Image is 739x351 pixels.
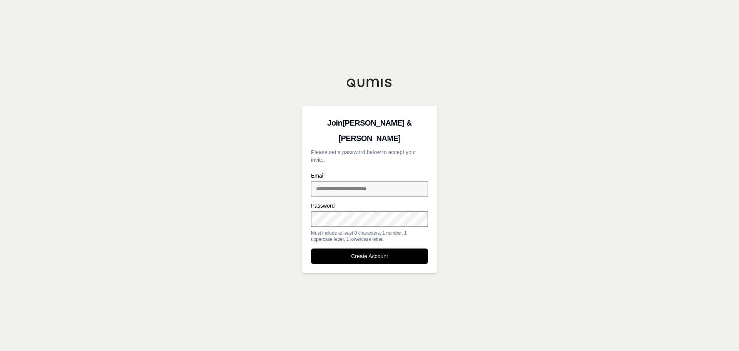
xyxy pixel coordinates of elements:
[311,173,428,178] label: Email
[311,115,428,146] h3: Join [PERSON_NAME] & [PERSON_NAME]
[311,148,428,164] p: Please set a password below to accept your invite.
[311,203,428,208] label: Password
[346,78,393,87] img: Qumis
[311,249,428,264] button: Create Account
[311,230,428,242] div: Must include at least 8 characters, 1 number, 1 uppercase letter, 1 lowercase letter.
